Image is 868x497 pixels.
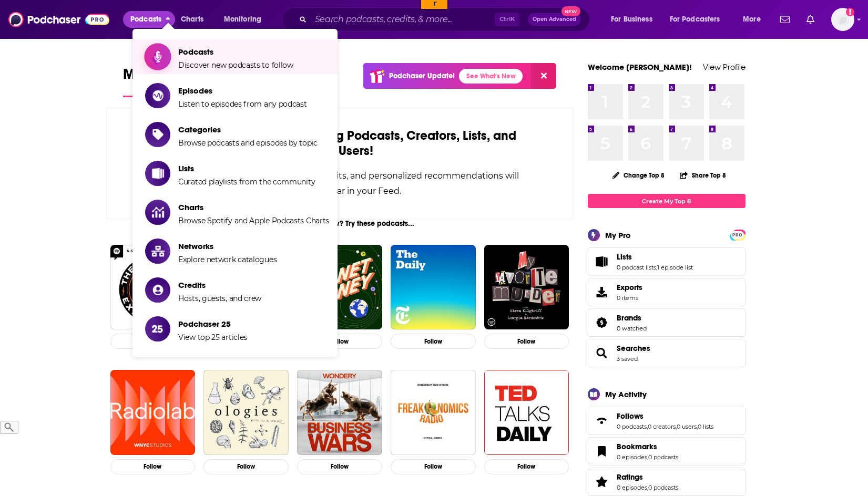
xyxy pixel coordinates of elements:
[648,453,678,461] a: 0 podcasts
[617,294,642,302] span: 0 items
[617,325,647,332] a: 0 watched
[178,47,293,57] span: Podcasts
[657,264,693,271] a: 1 episode list
[203,459,289,474] button: Follow
[617,252,693,262] a: Lists
[297,459,382,474] button: Follow
[484,245,569,330] img: My Favorite Murder with Karen Kilgariff and Georgia Hardstark
[178,294,261,303] span: Hosts, guests, and crew
[846,8,854,16] svg: Add a profile image
[588,194,746,208] a: Create My Top 8
[591,285,612,299] span: Exports
[178,280,261,290] span: Credits
[703,62,746,72] a: View Profile
[617,313,647,323] a: Brands
[297,370,382,455] img: Business Wars
[617,484,647,491] a: 0 episodes
[698,423,713,430] a: 0 lists
[162,3,212,11] input: ASIN
[743,12,761,27] span: More
[528,13,581,26] button: Open AdvancedNew
[178,86,307,96] span: Episodes
[736,11,774,28] button: open menu
[647,484,648,491] span: ,
[178,333,247,342] span: View top 25 articles
[588,468,746,496] span: Ratings
[389,71,455,80] p: Podchaser Update!
[606,169,671,182] button: Change Top 8
[178,319,247,329] span: Podchaser 25
[802,11,819,28] a: Show notifications dropdown
[591,254,612,269] a: Lists
[178,138,318,148] span: Browse podcasts and episodes by topic
[617,283,642,292] span: Exports
[656,264,657,271] span: ,
[588,308,746,337] span: Brands
[831,8,854,31] span: Logged in as HLodeiro
[123,11,175,28] button: close menu
[8,9,109,29] img: Podchaser - Follow, Share and Rate Podcasts
[178,241,277,251] span: Networks
[110,334,196,349] button: Follow
[178,255,277,264] span: Explore network catalogues
[591,315,612,330] a: Brands
[617,472,643,482] span: Ratings
[178,60,293,70] span: Discover new podcasts to follow
[591,444,612,459] a: Bookmarks
[617,472,678,482] a: Ratings
[292,7,600,32] div: Search podcasts, credits, & more...
[391,334,476,349] button: Follow
[617,344,650,353] a: Searches
[648,484,678,491] a: 0 podcasts
[611,12,652,27] span: For Business
[26,4,39,17] img: hlodeiro
[588,437,746,465] span: Bookmarks
[588,278,746,306] a: Exports
[56,4,140,18] input: ASIN, PO, Alias, + more...
[648,423,676,430] a: 0 creators
[110,370,196,455] img: Radiolab
[484,334,569,349] button: Follow
[617,313,641,323] span: Brands
[130,12,161,27] span: Podcasts
[617,442,657,451] span: Bookmarks
[110,245,196,330] a: The Joe Rogan Experience
[588,247,746,276] span: Lists
[617,355,638,363] a: 3 saved
[697,423,698,430] span: ,
[224,12,261,27] span: Monitoring
[591,413,612,428] a: Follows
[391,459,476,474] button: Follow
[181,12,203,27] span: Charts
[533,17,576,22] span: Open Advanced
[617,252,632,262] span: Lists
[203,370,289,455] img: Ologies with Alie Ward
[197,11,214,18] a: Clear
[591,474,612,489] a: Ratings
[123,65,179,89] span: My Feed
[663,11,736,28] button: open menu
[178,99,307,109] span: Listen to episodes from any podcast
[617,264,656,271] a: 0 podcast lists
[459,69,523,84] a: See What's New
[179,11,197,18] a: Copy
[178,177,315,187] span: Curated playlists from the community
[391,370,476,455] img: Freakonomics Radio
[178,216,329,225] span: Browse Spotify and Apple Podcasts Charts
[670,12,720,27] span: For Podcasters
[731,231,744,239] a: PRO
[604,11,666,28] button: open menu
[831,8,854,31] img: User Profile
[217,11,275,28] button: open menu
[178,202,329,212] span: Charts
[391,245,476,330] img: The Daily
[617,411,713,421] a: Follows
